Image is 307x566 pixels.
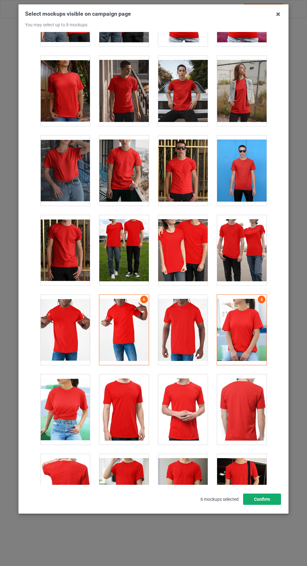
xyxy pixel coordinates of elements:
[258,296,265,303] a: 5
[140,296,148,303] a: 6
[196,492,243,506] span: 6 mockups selected
[25,10,131,17] span: Select mockups visible on campaign page
[25,22,87,27] span: You may select up to 8 mockups
[243,494,281,505] button: Confirm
